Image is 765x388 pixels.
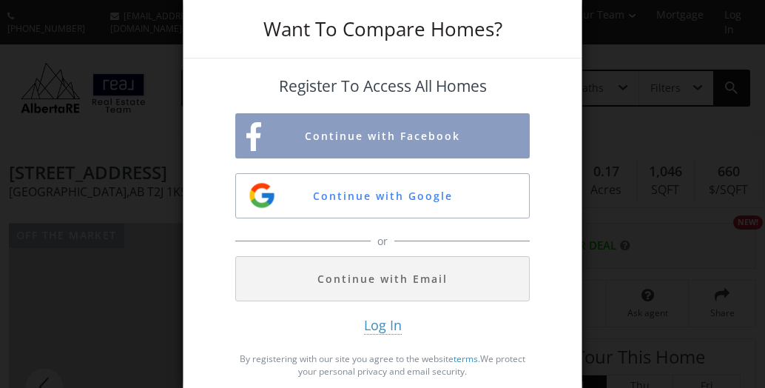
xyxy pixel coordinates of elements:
button: Continue with Google [235,173,530,218]
a: terms [454,352,478,365]
p: By registering with our site you agree to the website . We protect your personal privacy and emai... [235,352,530,378]
span: or [374,234,391,249]
span: Log In [364,316,402,335]
img: google-sign-up [247,181,277,210]
button: Continue with Email [235,256,530,301]
button: Continue with Facebook [235,113,530,158]
h4: Register To Access All Homes [235,78,530,95]
img: facebook-sign-up [246,122,261,151]
h3: Want To Compare Homes? [235,19,530,39]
